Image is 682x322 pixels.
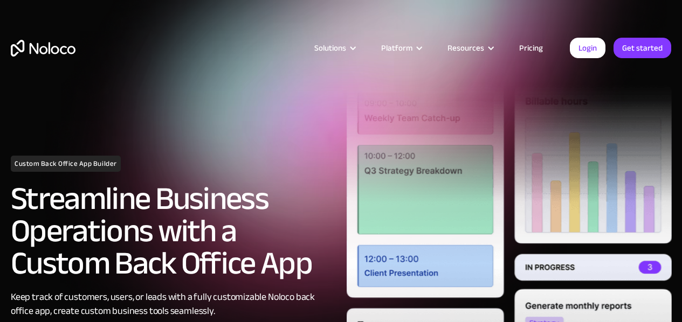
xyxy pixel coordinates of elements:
div: Keep track of customers, users, or leads with a fully customizable Noloco back office app, create... [11,290,336,318]
h2: Streamline Business Operations with a Custom Back Office App [11,183,336,279]
a: Get started [614,38,671,58]
div: Platform [381,41,412,55]
div: Resources [434,41,506,55]
div: Platform [368,41,434,55]
a: Pricing [506,41,556,55]
div: Resources [447,41,484,55]
div: Solutions [314,41,346,55]
div: Solutions [301,41,368,55]
h1: Custom Back Office App Builder [11,156,121,172]
a: Login [570,38,605,58]
a: home [11,40,75,57]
